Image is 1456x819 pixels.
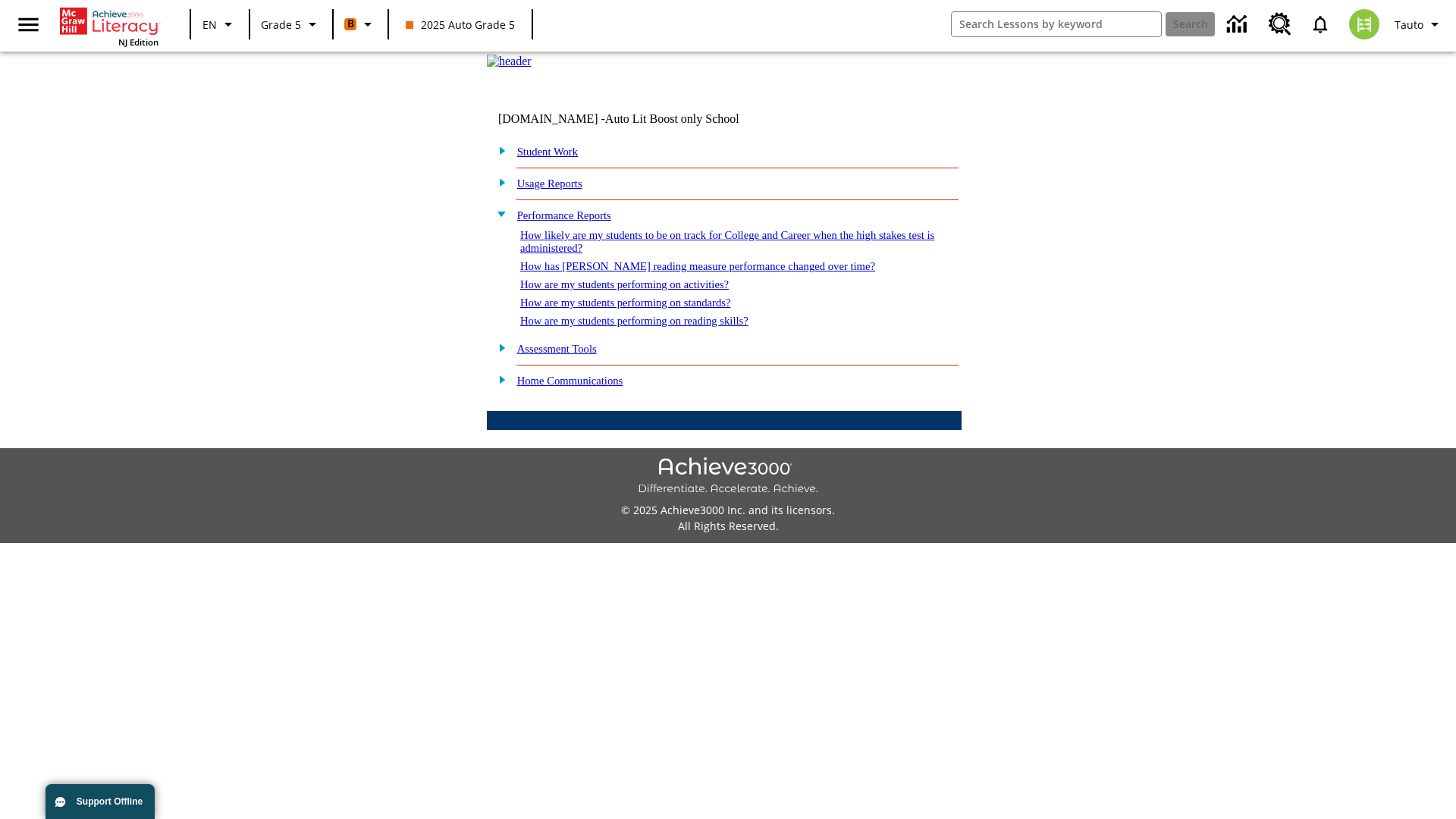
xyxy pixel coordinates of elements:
span: Grade 5 [261,17,301,33]
img: avatar image [1349,9,1379,39]
img: Achieve3000 Differentiate Accelerate Achieve [638,457,818,496]
input: search field [952,12,1161,36]
button: Grade: Grade 5, Select a grade [255,11,328,38]
a: Home Communications [517,375,623,387]
a: Data Center [1218,4,1260,45]
span: 2025 Auto Grade 5 [406,17,515,33]
button: Open side menu [6,2,51,47]
span: Tauto [1395,17,1423,33]
button: Select a new avatar [1340,5,1389,44]
a: Student Work [517,146,578,158]
img: plus.gif [491,340,507,354]
img: minus.gif [491,207,507,221]
a: How are my students performing on reading skills? [520,315,748,327]
a: Resource Center, Will open in new tab [1260,4,1301,45]
span: B [347,14,354,33]
a: How likely are my students to be on track for College and Career when the high stakes test is adm... [520,229,934,254]
span: Support Offline [77,796,143,807]
td: [DOMAIN_NAME] - [498,112,777,126]
a: Notifications [1301,5,1340,44]
button: Boost Class color is orange. Change class color [338,11,383,38]
a: How has [PERSON_NAME] reading measure performance changed over time? [520,260,875,272]
button: Support Offline [45,784,155,819]
span: NJ Edition [118,36,158,48]
button: Language: EN, Select a language [196,11,244,38]
a: How are my students performing on standards? [520,297,731,309]
img: plus.gif [491,175,507,189]
img: header [487,55,532,68]
a: How are my students performing on activities? [520,278,729,290]
div: Home [60,5,158,48]
a: Usage Reports [517,177,582,190]
button: Profile/Settings [1389,11,1450,38]
span: EN [202,17,217,33]
a: Assessment Tools [517,343,597,355]
img: plus.gif [491,143,507,157]
img: plus.gif [491,372,507,386]
nobr: Auto Lit Boost only School [605,112,739,125]
a: Performance Reports [517,209,611,221]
